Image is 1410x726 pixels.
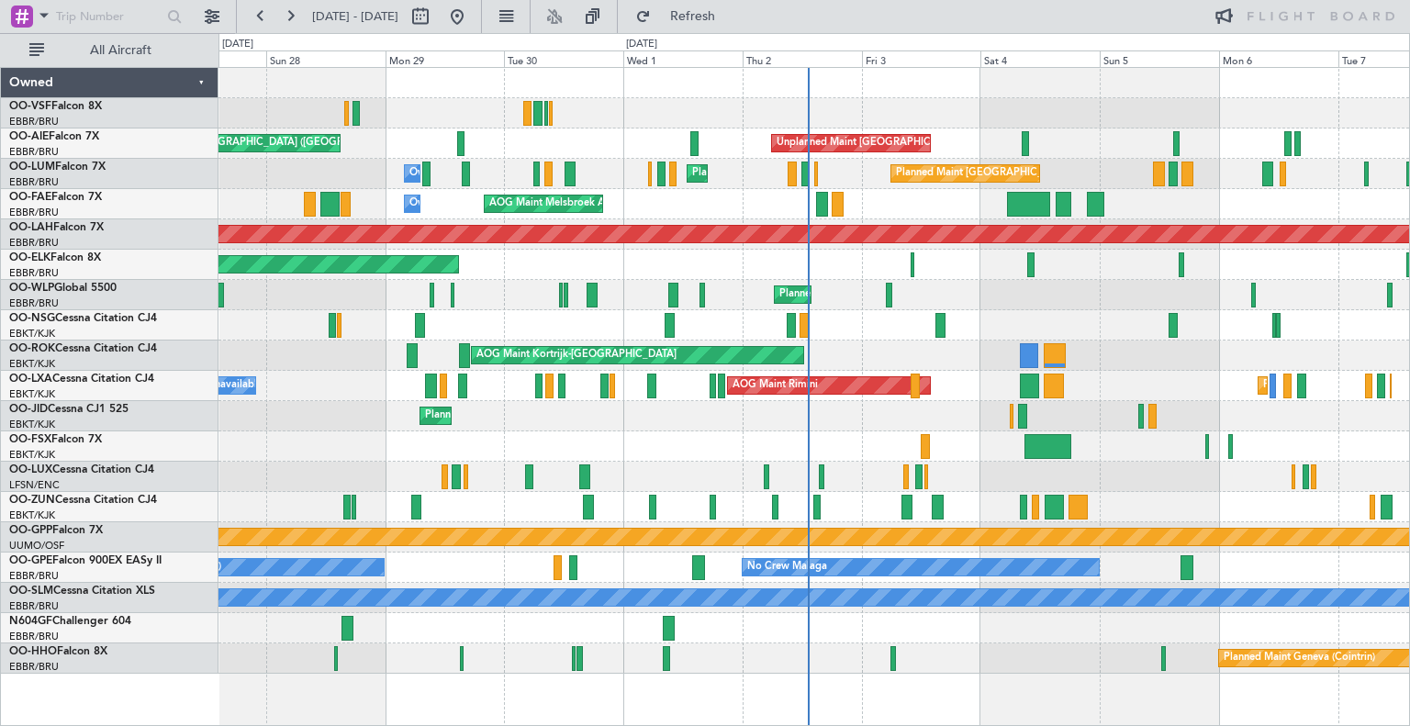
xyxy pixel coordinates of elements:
a: OO-JIDCessna CJ1 525 [9,404,129,415]
a: OO-SLMCessna Citation XLS [9,586,155,597]
div: AOG Maint Kortrijk-[GEOGRAPHIC_DATA] [476,341,677,369]
a: EBBR/BRU [9,599,59,613]
div: Mon 29 [386,50,505,67]
span: OO-NSG [9,313,55,324]
span: Refresh [655,10,732,23]
a: OO-VSFFalcon 8X [9,101,102,112]
a: LFSN/ENC [9,478,60,492]
a: EBBR/BRU [9,115,59,128]
a: UUMO/OSF [9,539,64,553]
a: EBKT/KJK [9,508,55,522]
span: OO-ZUN [9,495,55,506]
a: EBBR/BRU [9,266,59,280]
a: OO-GPEFalcon 900EX EASy II [9,555,162,566]
div: Wed 1 [623,50,743,67]
span: N604GF [9,616,52,627]
span: OO-ELK [9,252,50,263]
div: Unplanned Maint [GEOGRAPHIC_DATA] ([GEOGRAPHIC_DATA]) [777,129,1079,157]
span: OO-HHO [9,646,57,657]
a: EBBR/BRU [9,175,59,189]
span: OO-LAH [9,222,53,233]
button: Refresh [627,2,737,31]
span: OO-JID [9,404,48,415]
a: EBBR/BRU [9,630,59,643]
div: AOG Maint Melsbroek Air Base [489,190,636,218]
span: [DATE] - [DATE] [312,8,398,25]
div: Planned Maint Kortrijk-[GEOGRAPHIC_DATA] [425,402,639,430]
div: A/C Unavailable [186,372,263,399]
span: OO-ROK [9,343,55,354]
div: [DATE] [626,37,657,52]
span: OO-LUX [9,464,52,475]
span: OO-WLP [9,283,54,294]
div: No Crew Malaga [747,553,827,581]
a: EBKT/KJK [9,357,55,371]
a: EBKT/KJK [9,327,55,341]
a: OO-FSXFalcon 7X [9,434,102,445]
a: OO-WLPGlobal 5500 [9,283,117,294]
a: OO-LAHFalcon 7X [9,222,104,233]
input: Trip Number [56,3,162,30]
div: Tue 30 [504,50,623,67]
div: Thu 2 [743,50,862,67]
button: All Aircraft [20,36,199,65]
div: Sun 28 [266,50,386,67]
div: Planned Maint [GEOGRAPHIC_DATA] ([GEOGRAPHIC_DATA] National) [692,160,1024,187]
div: Mon 6 [1219,50,1338,67]
span: OO-LXA [9,374,52,385]
a: OO-GPPFalcon 7X [9,525,103,536]
a: EBKT/KJK [9,418,55,431]
div: Planned Maint Geneva (Cointrin) [1224,644,1375,672]
a: N604GFChallenger 604 [9,616,131,627]
div: Owner Melsbroek Air Base [409,160,534,187]
span: OO-FSX [9,434,51,445]
a: OO-ZUNCessna Citation CJ4 [9,495,157,506]
a: OO-NSGCessna Citation CJ4 [9,313,157,324]
a: OO-LUXCessna Citation CJ4 [9,464,154,475]
div: Sun 5 [1100,50,1219,67]
a: EBBR/BRU [9,236,59,250]
div: [DATE] [222,37,253,52]
div: Owner Melsbroek Air Base [409,190,534,218]
a: OO-ELKFalcon 8X [9,252,101,263]
a: OO-LUMFalcon 7X [9,162,106,173]
a: EBBR/BRU [9,296,59,310]
span: OO-GPE [9,555,52,566]
a: OO-AIEFalcon 7X [9,131,99,142]
span: All Aircraft [48,44,194,57]
span: OO-SLM [9,586,53,597]
a: OO-HHOFalcon 8X [9,646,107,657]
a: OO-LXACessna Citation CJ4 [9,374,154,385]
a: EBBR/BRU [9,145,59,159]
a: OO-FAEFalcon 7X [9,192,102,203]
span: OO-FAE [9,192,51,203]
a: EBKT/KJK [9,387,55,401]
span: OO-GPP [9,525,52,536]
a: EBKT/KJK [9,448,55,462]
a: OO-ROKCessna Citation CJ4 [9,343,157,354]
span: OO-VSF [9,101,51,112]
div: Fri 3 [862,50,981,67]
a: EBBR/BRU [9,569,59,583]
div: Planned Maint [GEOGRAPHIC_DATA] ([GEOGRAPHIC_DATA]) [122,129,411,157]
a: EBBR/BRU [9,206,59,219]
div: Planned Maint [GEOGRAPHIC_DATA] ([GEOGRAPHIC_DATA] National) [896,160,1228,187]
div: Planned Maint Milan (Linate) [779,281,912,308]
a: EBBR/BRU [9,660,59,674]
div: AOG Maint Rimini [733,372,818,399]
span: OO-AIE [9,131,49,142]
div: Sat 4 [980,50,1100,67]
span: OO-LUM [9,162,55,173]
